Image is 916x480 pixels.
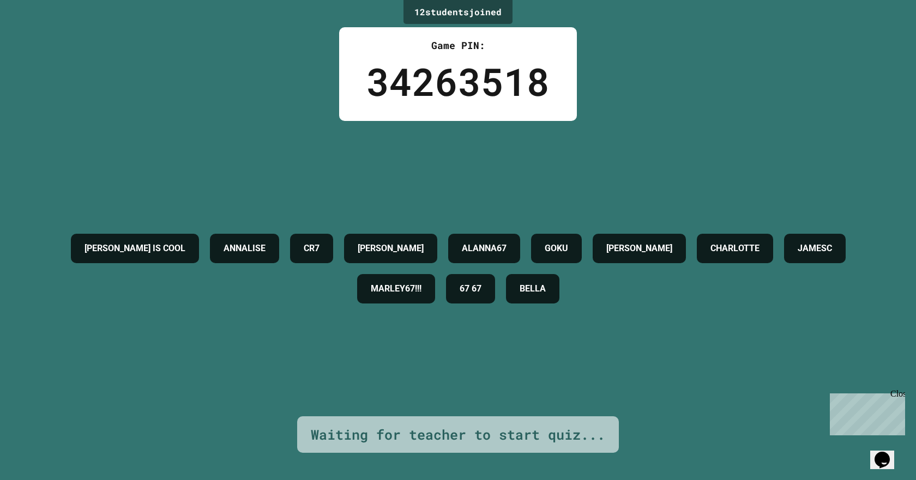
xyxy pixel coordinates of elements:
[462,242,507,255] h4: ALANNA67
[520,282,546,295] h4: BELLA
[224,242,266,255] h4: ANNALISE
[4,4,75,69] div: Chat with us now!Close
[371,282,421,295] h4: MARLEY67!!!
[545,242,568,255] h4: GOKU
[366,38,550,53] div: Game PIN:
[460,282,481,295] h4: 67 67
[870,436,905,469] iframe: chat widget
[311,424,605,445] div: Waiting for teacher to start quiz...
[85,242,185,255] h4: [PERSON_NAME] IS COOL
[798,242,832,255] h4: JAMESC
[358,242,424,255] h4: [PERSON_NAME]
[304,242,320,255] h4: CR7
[606,242,672,255] h4: [PERSON_NAME]
[825,389,905,435] iframe: chat widget
[366,53,550,110] div: 34263518
[710,242,760,255] h4: CHARLOTTE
